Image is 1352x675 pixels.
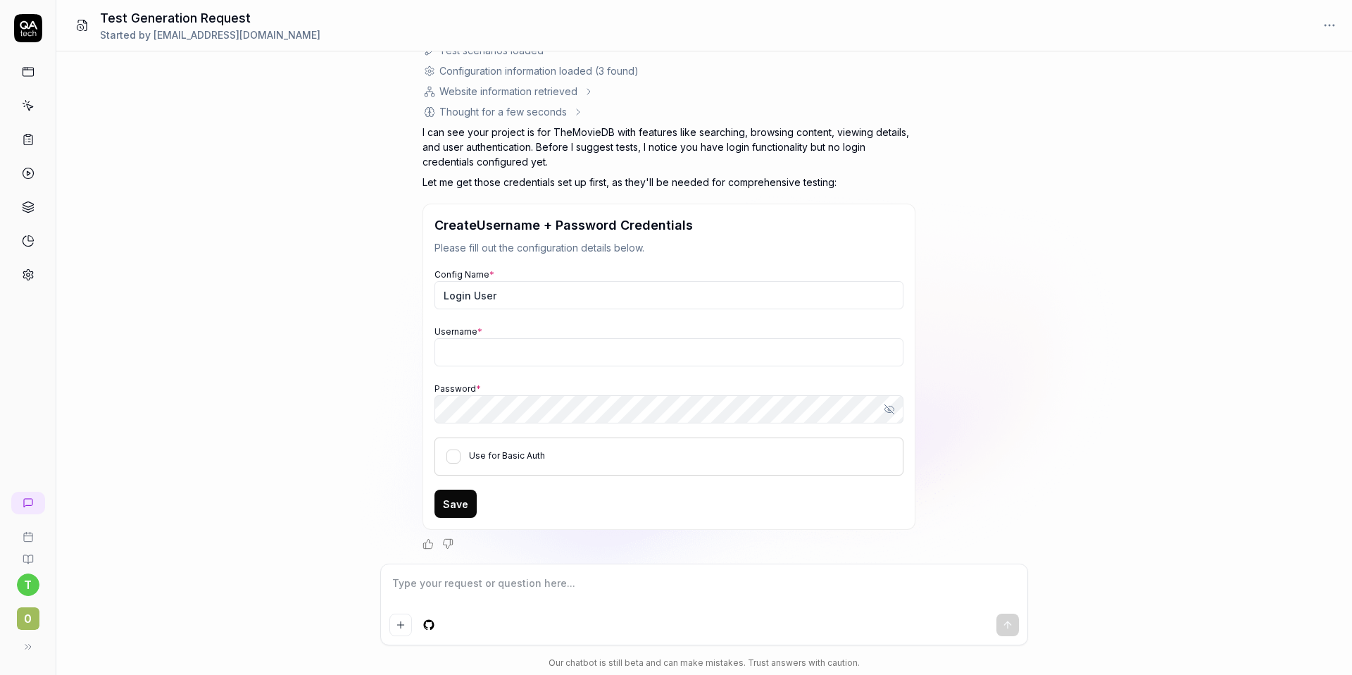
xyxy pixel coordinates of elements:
[389,614,412,636] button: Add attachment
[6,596,50,633] button: 0
[434,240,903,255] p: Please fill out the configuration details below.
[423,538,434,550] button: Positive feedback
[17,607,39,630] span: 0
[439,84,577,99] div: Website information retrieved
[100,27,320,42] div: Started by
[154,29,320,41] span: [EMAIL_ADDRESS][DOMAIN_NAME]
[11,492,45,514] a: New conversation
[442,538,453,550] button: Negative feedback
[423,175,915,190] p: Let me get those credentials set up first, as they'll be needed for comprehensive testing:
[434,383,481,394] label: Password
[434,326,482,337] label: Username
[423,125,915,169] p: I can see your project is for TheMovieDB with features like searching, browsing content, viewing ...
[434,216,903,235] h3: Create Username + Password Credentials
[6,520,50,543] a: Book a call with us
[469,450,545,461] label: Use for Basic Auth
[439,104,567,119] div: Thought for a few seconds
[434,269,494,280] label: Config Name
[434,281,903,309] input: My Config
[380,657,1028,669] div: Our chatbot is still beta and can make mistakes. Trust answers with caution.
[100,8,320,27] h1: Test Generation Request
[434,490,477,518] button: Save
[6,543,50,565] a: Documentation
[439,63,639,78] div: Configuration information loaded (3 found)
[17,574,39,596] button: t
